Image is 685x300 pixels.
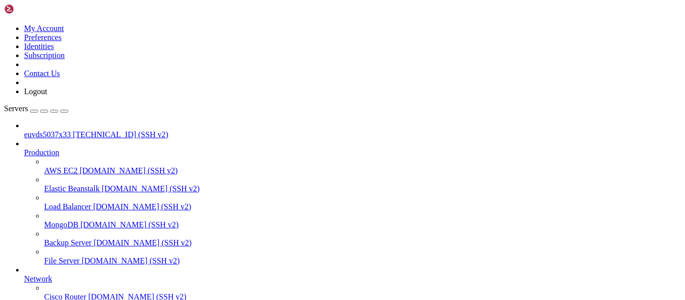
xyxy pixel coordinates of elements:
a: Backup Server [DOMAIN_NAME] (SSH v2) [44,238,681,247]
a: Servers [4,104,68,113]
span: Elastic Beanstalk [44,184,100,193]
a: Elastic Beanstalk [DOMAIN_NAME] (SSH v2) [44,184,681,193]
li: MongoDB [DOMAIN_NAME] (SSH v2) [44,211,681,229]
span: [DOMAIN_NAME] (SSH v2) [94,238,192,247]
span: File Server [44,256,80,265]
span: Servers [4,104,28,113]
a: Contact Us [24,69,60,78]
li: Elastic Beanstalk [DOMAIN_NAME] (SSH v2) [44,175,681,193]
a: euvds5037x33 [TECHNICAL_ID] (SSH v2) [24,130,681,139]
a: Subscription [24,51,65,60]
span: MongoDB [44,220,78,229]
span: Backup Server [44,238,92,247]
a: Network [24,274,681,283]
span: [DOMAIN_NAME] (SSH v2) [102,184,200,193]
span: Network [24,274,52,283]
span: AWS EC2 [44,166,78,175]
span: [DOMAIN_NAME] (SSH v2) [80,220,179,229]
span: [TECHNICAL_ID] (SSH v2) [73,130,168,139]
span: euvds5037x33 [24,130,71,139]
a: File Server [DOMAIN_NAME] (SSH v2) [44,256,681,265]
a: Production [24,148,681,157]
li: AWS EC2 [DOMAIN_NAME] (SSH v2) [44,157,681,175]
span: [DOMAIN_NAME] (SSH v2) [80,166,178,175]
a: Load Balancer [DOMAIN_NAME] (SSH v2) [44,202,681,211]
a: My Account [24,24,64,33]
span: [DOMAIN_NAME] (SSH v2) [82,256,180,265]
a: Logout [24,87,47,96]
li: File Server [DOMAIN_NAME] (SSH v2) [44,247,681,265]
a: Preferences [24,33,62,42]
li: euvds5037x33 [TECHNICAL_ID] (SSH v2) [24,121,681,139]
img: Shellngn [4,4,62,14]
span: Production [24,148,59,157]
li: Backup Server [DOMAIN_NAME] (SSH v2) [44,229,681,247]
a: Identities [24,42,54,51]
span: Load Balancer [44,202,91,211]
a: AWS EC2 [DOMAIN_NAME] (SSH v2) [44,166,681,175]
li: Load Balancer [DOMAIN_NAME] (SSH v2) [44,193,681,211]
a: MongoDB [DOMAIN_NAME] (SSH v2) [44,220,681,229]
span: [DOMAIN_NAME] (SSH v2) [93,202,192,211]
li: Production [24,139,681,265]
